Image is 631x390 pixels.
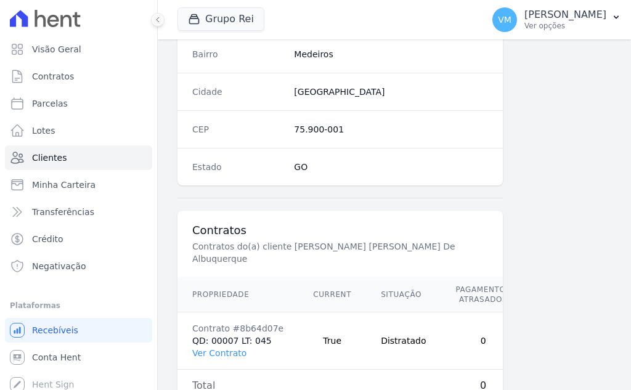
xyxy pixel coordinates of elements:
[441,312,525,370] td: 0
[294,48,488,60] dd: Medeiros
[32,324,78,336] span: Recebíveis
[298,277,366,312] th: Current
[5,91,152,116] a: Parcelas
[5,64,152,89] a: Contratos
[32,260,86,272] span: Negativação
[5,37,152,62] a: Visão Geral
[294,123,488,136] dd: 75.900-001
[32,43,81,55] span: Visão Geral
[192,48,284,60] dt: Bairro
[192,223,488,238] h3: Contratos
[32,124,55,137] span: Lotes
[5,200,152,224] a: Transferências
[366,312,441,370] td: Distratado
[498,15,511,24] span: VM
[32,152,67,164] span: Clientes
[192,123,284,136] dt: CEP
[5,345,152,370] a: Conta Hent
[192,240,488,265] p: Contratos do(a) cliente [PERSON_NAME] [PERSON_NAME] De Albuquerque
[10,298,147,313] div: Plataformas
[177,7,264,31] button: Grupo Rei
[192,322,283,335] div: Contrato #8b64d07e
[441,277,525,312] th: Pagamentos Atrasados
[32,97,68,110] span: Parcelas
[32,206,94,218] span: Transferências
[32,351,81,364] span: Conta Hent
[177,277,298,312] th: Propriedade
[366,277,441,312] th: Situação
[5,318,152,343] a: Recebíveis
[192,348,246,358] a: Ver Contrato
[524,21,606,31] p: Ver opções
[5,118,152,143] a: Lotes
[32,70,74,83] span: Contratos
[177,312,298,370] td: QD: 00007 LT: 045
[5,254,152,278] a: Negativação
[32,233,63,245] span: Crédito
[32,179,96,191] span: Minha Carteira
[192,161,284,173] dt: Estado
[294,161,488,173] dd: GO
[482,2,631,37] button: VM [PERSON_NAME] Ver opções
[5,145,152,170] a: Clientes
[298,312,366,370] td: True
[5,227,152,251] a: Crédito
[192,86,284,98] dt: Cidade
[294,86,488,98] dd: [GEOGRAPHIC_DATA]
[524,9,606,21] p: [PERSON_NAME]
[5,173,152,197] a: Minha Carteira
